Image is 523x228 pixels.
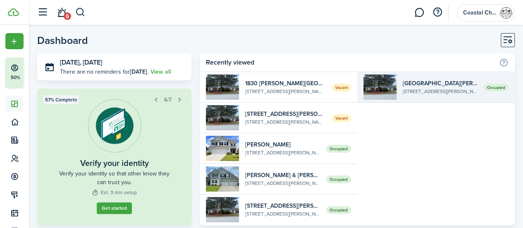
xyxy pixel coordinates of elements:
widget-list-item-description: [STREET_ADDRESS][PERSON_NAME] [245,149,320,156]
widget-list-item-title: [PERSON_NAME] [245,140,320,149]
button: 50% [5,58,74,87]
img: 1 [206,74,239,100]
span: 57% Complete [45,96,77,103]
img: 1 [206,136,239,161]
button: Open sidebar [35,5,50,20]
button: Customise [501,33,515,47]
span: Occupied [326,175,351,183]
b: [DATE] [130,67,147,76]
widget-list-item-description: [STREET_ADDRESS][PERSON_NAME] [245,180,320,187]
img: TenantCloud [8,8,19,16]
widget-step-time: Est. 3 min setup [92,189,137,196]
span: Coastal Charm Property Management [463,10,496,16]
widget-list-item-description: [STREET_ADDRESS][PERSON_NAME] [245,210,320,218]
span: Vacant [332,84,351,91]
a: Messaging [411,2,427,23]
widget-list-item-title: 1830 [PERSON_NAME][GEOGRAPHIC_DATA] [245,79,326,88]
widget-list-item-description: [STREET_ADDRESS][PERSON_NAME] [245,118,326,126]
widget-list-item-title: [PERSON_NAME] & [PERSON_NAME] [245,171,320,180]
p: 50% [10,74,21,81]
img: 1 [206,197,239,222]
widget-list-item-description: [STREET_ADDRESS][PERSON_NAME] [245,88,326,95]
button: Next step [174,94,185,106]
widget-step-description: Verify your identity so that other know they can trust you. [56,169,173,187]
a: View all [150,67,171,76]
widget-list-item-title: [STREET_ADDRESS][PERSON_NAME] [245,202,320,210]
widget-list-item-title: [STREET_ADDRESS][PERSON_NAME] [245,110,326,118]
a: Notifications [54,2,69,23]
header-page-title: Dashboard [37,35,88,46]
button: Get started [97,202,132,214]
widget-step-title: Verify your identity [80,157,149,169]
button: Open menu [5,33,24,49]
img: Verification [88,99,141,153]
span: Occupied [326,206,351,214]
span: 4/7 [164,96,172,104]
img: Coastal Charm Property Management [499,6,513,19]
span: Occupied [484,84,509,91]
span: 6 [64,12,71,20]
p: There are no reminders for . [60,67,148,76]
widget-list-item-title: [GEOGRAPHIC_DATA][PERSON_NAME] [403,79,478,88]
widget-list-item-description: [STREET_ADDRESS][PERSON_NAME] [403,88,478,95]
span: Vacant [332,114,351,122]
button: Open resource center [430,5,444,19]
img: 1 [206,166,239,192]
h3: [DATE], [DATE] [60,58,185,68]
home-widget-title: Recently viewed [206,58,495,67]
span: Occupied [326,145,351,153]
img: 1 [206,105,239,130]
button: Search [75,5,86,19]
img: 1 [363,74,396,100]
button: Prev step [150,94,162,106]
